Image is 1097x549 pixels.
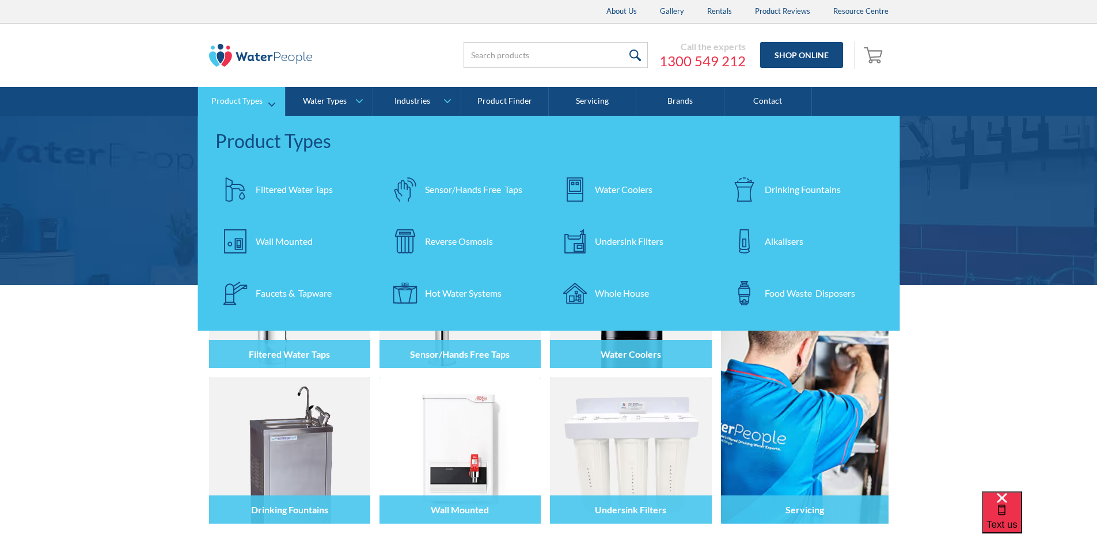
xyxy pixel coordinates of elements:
a: Servicing [549,87,636,116]
div: Drinking Fountains [765,183,841,196]
a: Brands [636,87,724,116]
div: Whole House [595,286,649,300]
div: Product Types [215,127,883,155]
div: Undersink Filters [595,234,663,248]
a: 1300 549 212 [659,52,746,70]
div: Alkalisers [765,234,803,248]
div: Wall Mounted [256,234,313,248]
div: Sensor/Hands Free Taps [425,183,522,196]
h4: Undersink Filters [595,504,666,515]
div: Food Waste Disposers [765,286,855,300]
a: Product Finder [461,87,549,116]
a: Alkalisers [724,221,883,262]
a: Hot Water Systems [385,273,543,313]
a: Servicing [721,222,889,524]
img: Undersink Filters [550,377,711,524]
h4: Sensor/Hands Free Taps [410,349,510,359]
div: Water Coolers [595,183,652,196]
div: Product Types [211,96,263,106]
h4: Wall Mounted [431,504,489,515]
img: The Water People [209,44,313,67]
img: shopping cart [864,46,886,64]
a: Wall Mounted [215,221,374,262]
h4: Drinking Fountains [251,504,328,515]
nav: Product Types [198,116,900,331]
div: Reverse Osmosis [425,234,493,248]
a: Undersink Filters [555,221,713,262]
input: Search products [464,42,648,68]
a: Whole House [555,273,713,313]
a: Faucets & Tapware [215,273,374,313]
a: Product Types [198,87,285,116]
a: Water Coolers [555,169,713,210]
a: Drinking Fountains [724,169,883,210]
h4: Filtered Water Taps [249,349,330,359]
h4: Servicing [785,504,824,515]
a: Shop Online [760,42,843,68]
div: Hot Water Systems [425,286,502,300]
img: Drinking Fountains [209,377,370,524]
div: Faucets & Tapware [256,286,332,300]
div: Water Types [303,96,347,106]
div: Filtered Water Taps [256,183,333,196]
div: Call the experts [659,41,746,52]
iframe: podium webchat widget bubble [982,491,1097,549]
a: Reverse Osmosis [385,221,543,262]
div: Industries [394,96,430,106]
a: Sensor/Hands Free Taps [385,169,543,210]
h4: Water Coolers [601,349,661,359]
img: Wall Mounted [379,377,541,524]
a: Open empty cart [861,41,889,69]
a: Food Waste Disposers [724,273,883,313]
a: Contact [724,87,812,116]
a: Water Types [286,87,373,116]
a: Filtered Water Taps [215,169,374,210]
a: Industries [373,87,460,116]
